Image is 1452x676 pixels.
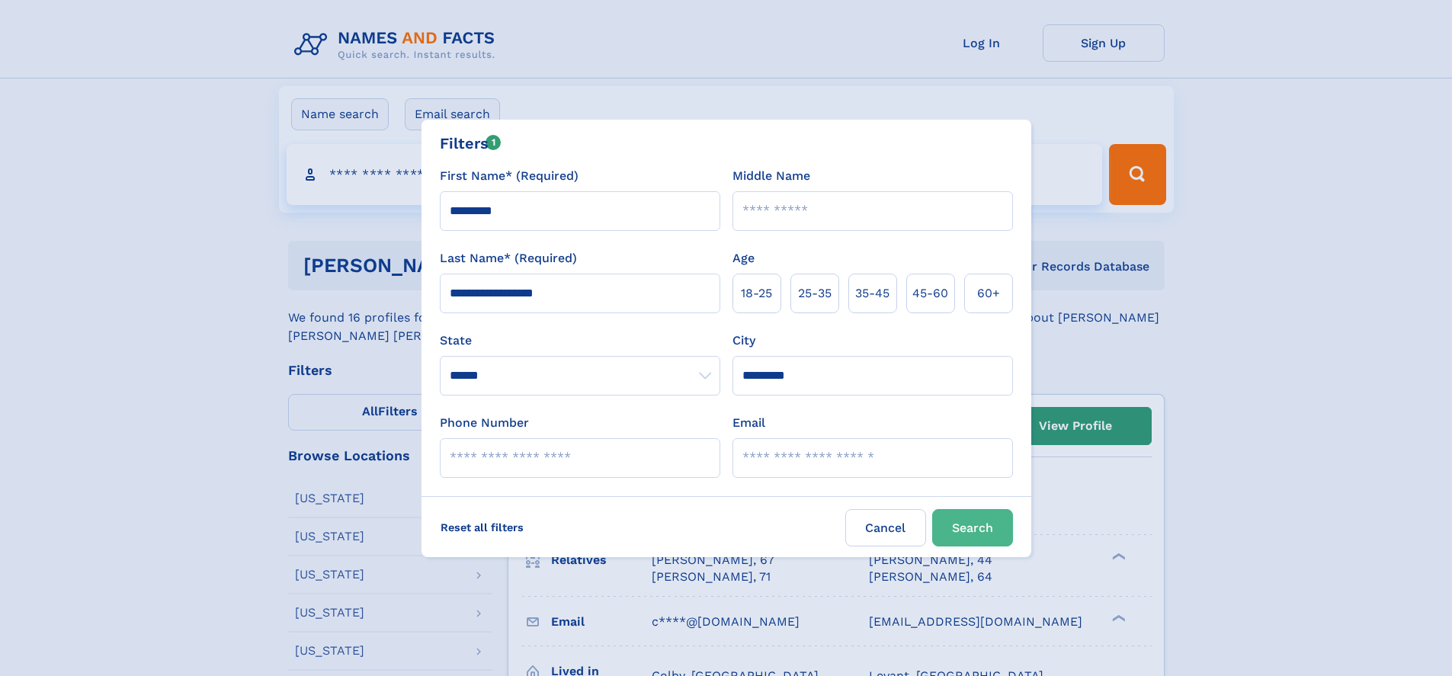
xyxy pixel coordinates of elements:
[431,509,534,546] label: Reset all filters
[440,414,529,432] label: Phone Number
[440,249,577,268] label: Last Name* (Required)
[977,284,1000,303] span: 60+
[912,284,948,303] span: 45‑60
[798,284,832,303] span: 25‑35
[741,284,772,303] span: 18‑25
[855,284,889,303] span: 35‑45
[732,167,810,185] label: Middle Name
[845,509,926,546] label: Cancel
[932,509,1013,546] button: Search
[440,132,502,155] div: Filters
[440,332,720,350] label: State
[732,414,765,432] label: Email
[440,167,579,185] label: First Name* (Required)
[732,249,755,268] label: Age
[732,332,755,350] label: City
